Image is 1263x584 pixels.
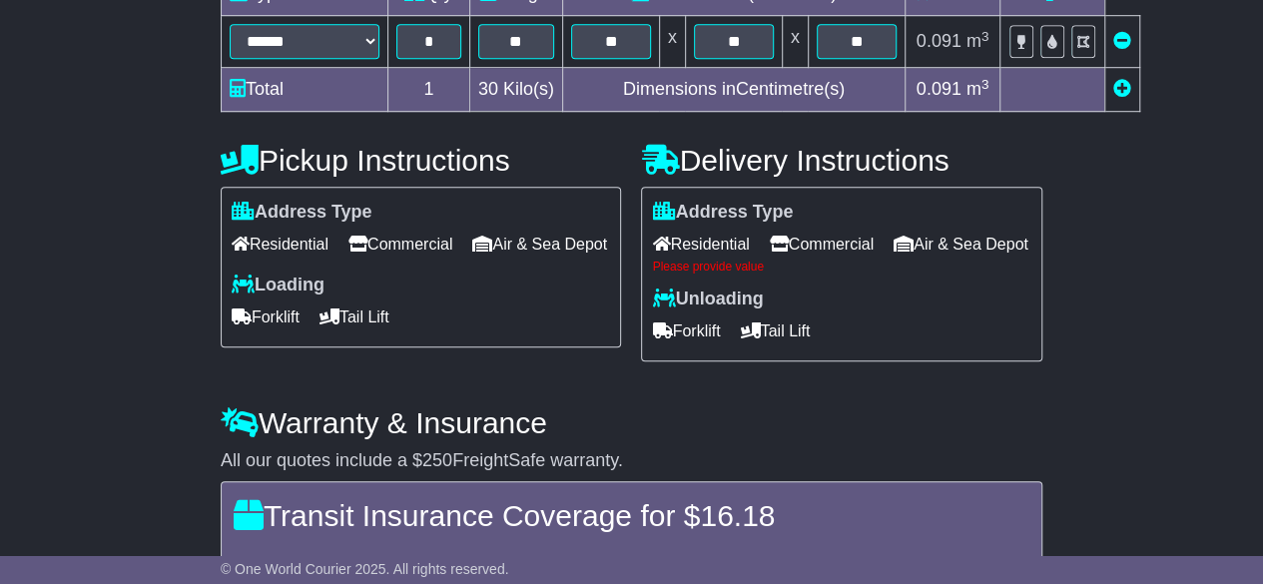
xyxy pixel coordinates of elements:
span: Commercial [770,229,874,260]
h4: Warranty & Insurance [221,406,1042,439]
td: Kilo(s) [469,68,562,112]
h4: Delivery Instructions [641,144,1042,177]
span: Air & Sea Depot [894,229,1028,260]
sup: 3 [981,77,989,92]
div: Please provide value [652,260,1031,274]
label: Unloading [652,289,763,310]
div: All our quotes include a $ FreightSafe warranty. [221,450,1042,472]
span: Residential [652,229,749,260]
a: Remove this item [1113,31,1131,51]
h4: Pickup Instructions [221,144,622,177]
label: Loading [232,275,324,296]
span: Tail Lift [319,301,389,332]
span: Air & Sea Depot [472,229,607,260]
td: 1 [387,68,469,112]
sup: 3 [981,29,989,44]
td: x [659,16,685,68]
span: Forklift [652,315,720,346]
h4: Transit Insurance Coverage for $ [234,499,1029,532]
span: 250 [422,450,452,470]
span: Tail Lift [740,315,810,346]
span: m [966,31,989,51]
span: 30 [478,79,498,99]
span: 0.091 [917,31,961,51]
label: Address Type [232,202,372,224]
span: Residential [232,229,328,260]
span: 0.091 [917,79,961,99]
td: x [782,16,808,68]
span: © One World Courier 2025. All rights reserved. [221,561,509,577]
span: Commercial [348,229,452,260]
a: Add new item [1113,79,1131,99]
td: Total [221,68,387,112]
label: Address Type [652,202,793,224]
span: Forklift [232,301,300,332]
span: 16.18 [700,499,775,532]
td: Dimensions in Centimetre(s) [562,68,905,112]
span: m [966,79,989,99]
